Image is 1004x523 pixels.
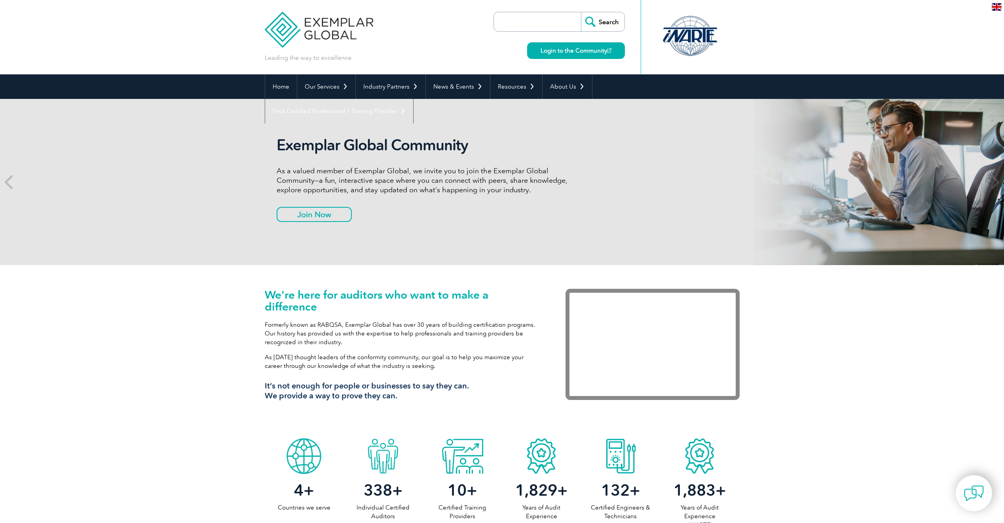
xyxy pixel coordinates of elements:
h3: It’s not enough for people or businesses to say they can. We provide a way to prove they can. [265,381,542,401]
h1: We’re here for auditors who want to make a difference [265,289,542,313]
img: en [992,3,1002,11]
a: Our Services [297,74,355,99]
p: Formerly known as RABQSA, Exemplar Global has over 30 years of building certification programs. O... [265,320,542,347]
span: 1,883 [674,481,716,500]
span: 10 [448,481,467,500]
p: Leading the way to excellence [265,53,351,62]
input: Search [581,12,624,31]
a: Resources [490,74,542,99]
span: 132 [601,481,630,500]
h2: + [660,484,739,496]
span: 1,829 [515,481,557,500]
a: Find Certified Professional / Training Provider [265,99,413,123]
p: Countries we serve [265,503,344,512]
h2: + [265,484,344,496]
h2: + [423,484,502,496]
p: Certified Training Providers [423,503,502,521]
p: Individual Certified Auditors [344,503,423,521]
p: Certified Engineers & Technicians [581,503,660,521]
img: contact-chat.png [964,483,984,503]
a: About Us [543,74,592,99]
iframe: Exemplar Global: Working together to make a difference [566,289,740,400]
h2: Exemplar Global Community [277,136,573,154]
a: Industry Partners [356,74,425,99]
a: Login to the Community [527,42,625,59]
span: 4 [294,481,304,500]
h2: + [581,484,660,496]
a: Home [265,74,297,99]
a: News & Events [426,74,490,99]
span: 338 [364,481,392,500]
img: open_square.png [607,48,611,53]
a: Join Now [277,207,352,222]
h2: + [502,484,581,496]
h2: + [344,484,423,496]
p: As a valued member of Exemplar Global, we invite you to join the Exemplar Global Community—a fun,... [277,166,573,195]
p: As [DATE] thought leaders of the conformity community, our goal is to help you maximize your care... [265,353,542,370]
p: Years of Audit Experience [502,503,581,521]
